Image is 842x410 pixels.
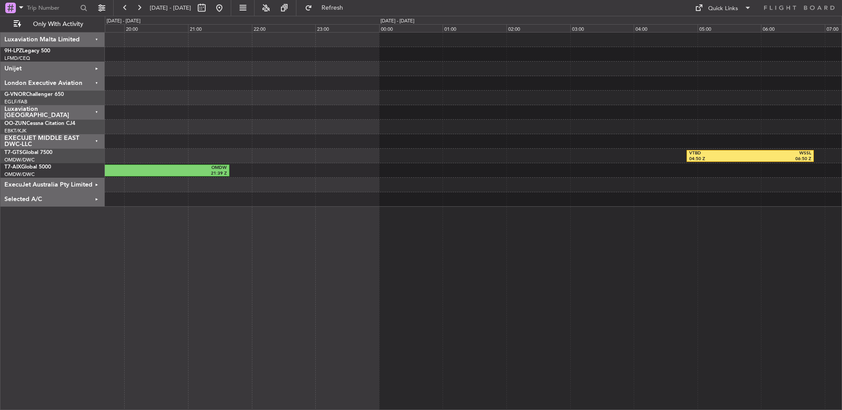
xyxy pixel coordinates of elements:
[506,24,570,32] div: 02:00
[698,24,761,32] div: 05:00
[315,24,379,32] div: 23:00
[689,156,750,162] div: 04:50 Z
[4,92,26,97] span: G-VNOR
[4,48,50,54] a: 9H-LPZLegacy 500
[150,4,191,12] span: [DATE] - [DATE]
[107,18,140,25] div: [DATE] - [DATE]
[708,4,738,13] div: Quick Links
[4,99,27,105] a: EGLF/FAB
[188,24,252,32] div: 21:00
[4,150,22,155] span: T7-GTS
[4,157,35,163] a: OMDW/DWC
[4,121,26,126] span: OO-ZUN
[252,24,316,32] div: 22:00
[124,24,188,32] div: 20:00
[750,150,811,157] div: WSSL
[4,55,30,62] a: LFMD/CEQ
[570,24,634,32] div: 03:00
[634,24,698,32] div: 04:00
[4,165,21,170] span: T7-AIX
[27,1,78,15] input: Trip Number
[761,24,825,32] div: 06:00
[4,150,52,155] a: T7-GTSGlobal 7500
[691,1,756,15] button: Quick Links
[99,171,226,177] div: 21:39 Z
[443,24,506,32] div: 01:00
[380,18,414,25] div: [DATE] - [DATE]
[750,156,811,162] div: 06:50 Z
[301,1,354,15] button: Refresh
[4,48,22,54] span: 9H-LPZ
[23,21,93,27] span: Only With Activity
[4,165,51,170] a: T7-AIXGlobal 5000
[4,128,26,134] a: EBKT/KJK
[314,5,351,11] span: Refresh
[379,24,443,32] div: 00:00
[99,165,226,171] div: OMDW
[10,17,96,31] button: Only With Activity
[4,121,75,126] a: OO-ZUNCessna Citation CJ4
[689,150,750,157] div: VTBD
[4,92,64,97] a: G-VNORChallenger 650
[4,171,35,178] a: OMDW/DWC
